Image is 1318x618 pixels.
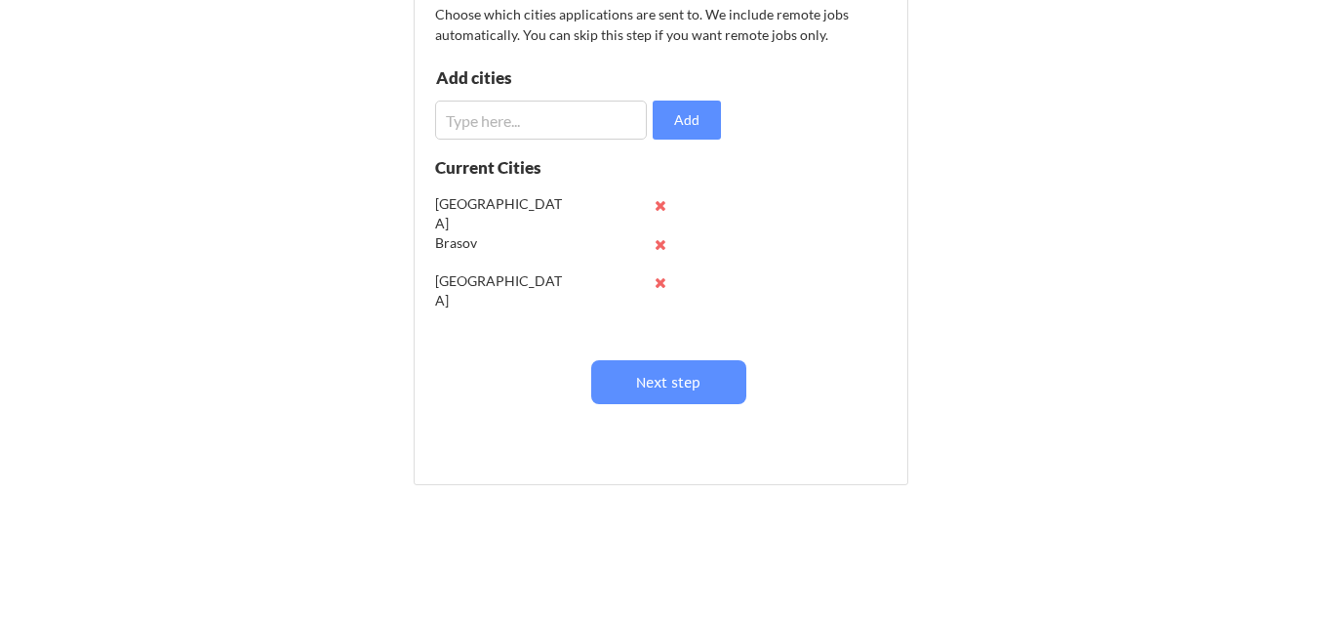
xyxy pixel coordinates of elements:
div: [GEOGRAPHIC_DATA] [435,194,563,232]
div: Choose which cities applications are sent to. We include remote jobs automatically. You can skip ... [435,4,884,45]
div: Brasov [435,233,563,253]
button: Next step [591,360,746,404]
button: Add [653,101,721,140]
input: Type here... [435,101,647,140]
div: Current Cities [435,159,583,176]
div: [GEOGRAPHIC_DATA] [435,271,563,309]
div: Add cities [436,69,638,86]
